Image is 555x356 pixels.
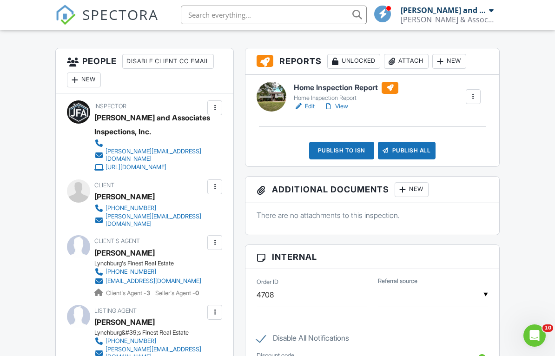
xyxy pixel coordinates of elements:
[67,73,101,87] div: New
[245,48,499,75] h3: Reports
[106,277,201,285] div: [EMAIL_ADDRESS][DOMAIN_NAME]
[106,290,152,297] span: Client's Agent -
[55,5,76,25] img: The Best Home Inspection Software - Spectora
[401,15,494,24] div: J.F. & Associates Inspections, Inc.
[82,5,159,24] span: SPECTORA
[94,103,126,110] span: Inspector
[294,102,315,111] a: Edit
[94,111,212,138] div: [PERSON_NAME] and Associates Inspections, Inc.
[401,6,487,15] div: [PERSON_NAME] and Associates Inspections, Inc.
[106,268,156,276] div: [PHONE_NUMBER]
[384,54,429,69] div: Attach
[146,290,150,297] strong: 3
[195,290,199,297] strong: 0
[309,142,374,159] div: Publish to ISN
[106,148,205,163] div: [PERSON_NAME][EMAIL_ADDRESS][DOMAIN_NAME]
[56,48,233,93] h3: People
[155,290,199,297] span: Seller's Agent -
[94,148,205,163] a: [PERSON_NAME][EMAIL_ADDRESS][DOMAIN_NAME]
[106,213,205,228] div: [PERSON_NAME][EMAIL_ADDRESS][DOMAIN_NAME]
[106,164,166,171] div: [URL][DOMAIN_NAME]
[94,277,201,286] a: [EMAIL_ADDRESS][DOMAIN_NAME]
[327,54,380,69] div: Unlocked
[257,210,488,220] p: There are no attachments to this inspection.
[294,82,398,102] a: Home Inspection Report Home Inspection Report
[94,315,155,329] a: [PERSON_NAME]
[94,213,205,228] a: [PERSON_NAME][EMAIL_ADDRESS][DOMAIN_NAME]
[94,237,140,244] span: Client's Agent
[94,260,209,267] div: Lynchburg's Finest Real Estate
[432,54,466,69] div: New
[94,267,201,277] a: [PHONE_NUMBER]
[294,94,398,102] div: Home Inspection Report
[395,182,429,197] div: New
[542,324,553,332] span: 10
[257,334,349,345] label: Disable All Notifications
[294,82,398,94] h6: Home Inspection Report
[122,54,214,69] div: Disable Client CC Email
[106,337,156,345] div: [PHONE_NUMBER]
[94,329,212,336] div: Lynchburg&#39;s Finest Real Estate
[94,190,155,204] div: [PERSON_NAME]
[523,324,546,347] iframe: Intercom live chat
[324,102,348,111] a: View
[245,245,499,269] h3: Internal
[257,278,278,286] label: Order ID
[106,204,156,212] div: [PHONE_NUMBER]
[378,142,436,159] div: Publish All
[181,6,367,24] input: Search everything...
[94,307,137,314] span: Listing Agent
[55,13,159,32] a: SPECTORA
[94,246,155,260] a: [PERSON_NAME]
[378,277,417,285] label: Referral source
[245,177,499,203] h3: Additional Documents
[94,182,114,189] span: Client
[94,163,205,172] a: [URL][DOMAIN_NAME]
[94,204,205,213] a: [PHONE_NUMBER]
[94,336,205,346] a: [PHONE_NUMBER]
